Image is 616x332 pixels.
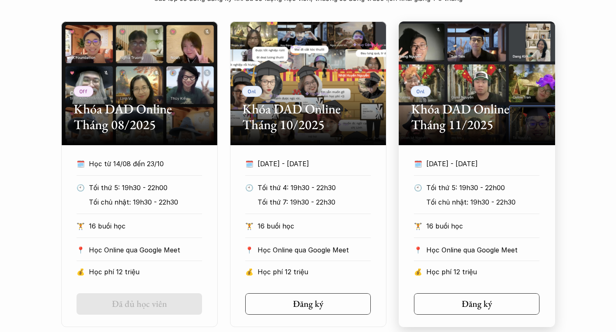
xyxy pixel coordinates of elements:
p: 16 buổi học [426,220,539,232]
h5: Đăng ký [462,299,492,309]
p: Onl [416,88,425,94]
p: Tối chủ nhật: 19h30 - 22h30 [89,196,202,208]
p: 16 buổi học [89,220,202,232]
h2: Khóa DAD Online Tháng 10/2025 [242,101,374,133]
p: Tối thứ 7: 19h30 - 22h30 [258,196,371,208]
p: Học phí 12 triệu [426,266,539,278]
h2: Khóa DAD Online Tháng 11/2025 [411,101,543,133]
p: Tối thứ 4: 19h30 - 22h30 [258,181,371,194]
p: 💰 [245,266,253,278]
a: Đăng ký [414,293,539,315]
h2: Khóa DAD Online Tháng 08/2025 [74,101,205,133]
p: 🗓️ [77,158,85,170]
p: Học phí 12 triệu [258,266,371,278]
h5: Đăng ký [293,299,323,309]
p: 💰 [414,266,422,278]
p: 16 buổi học [258,220,371,232]
p: 🏋️ [414,220,422,232]
h5: Đã đủ học viên [112,299,167,309]
p: Học Online qua Google Meet [258,244,371,256]
p: 🏋️ [77,220,85,232]
p: 🕙 [77,181,85,194]
p: 🕙 [245,181,253,194]
p: 🏋️ [245,220,253,232]
p: 💰 [77,266,85,278]
a: Đăng ký [245,293,371,315]
p: Onl [248,88,256,94]
p: Học từ 14/08 đến 23/10 [89,158,187,170]
p: 🗓️ [245,158,253,170]
p: 📍 [77,246,85,254]
p: 🕙 [414,181,422,194]
p: Học Online qua Google Meet [89,244,202,256]
p: Tối thứ 5: 19h30 - 22h00 [426,181,539,194]
p: Tối chủ nhật: 19h30 - 22h30 [426,196,539,208]
p: [DATE] - [DATE] [258,158,356,170]
p: [DATE] - [DATE] [426,158,524,170]
p: Học phí 12 triệu [89,266,202,278]
p: 📍 [414,246,422,254]
p: Học Online qua Google Meet [426,244,539,256]
p: Off [79,88,88,94]
p: Tối thứ 5: 19h30 - 22h00 [89,181,202,194]
p: 🗓️ [414,158,422,170]
p: 📍 [245,246,253,254]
